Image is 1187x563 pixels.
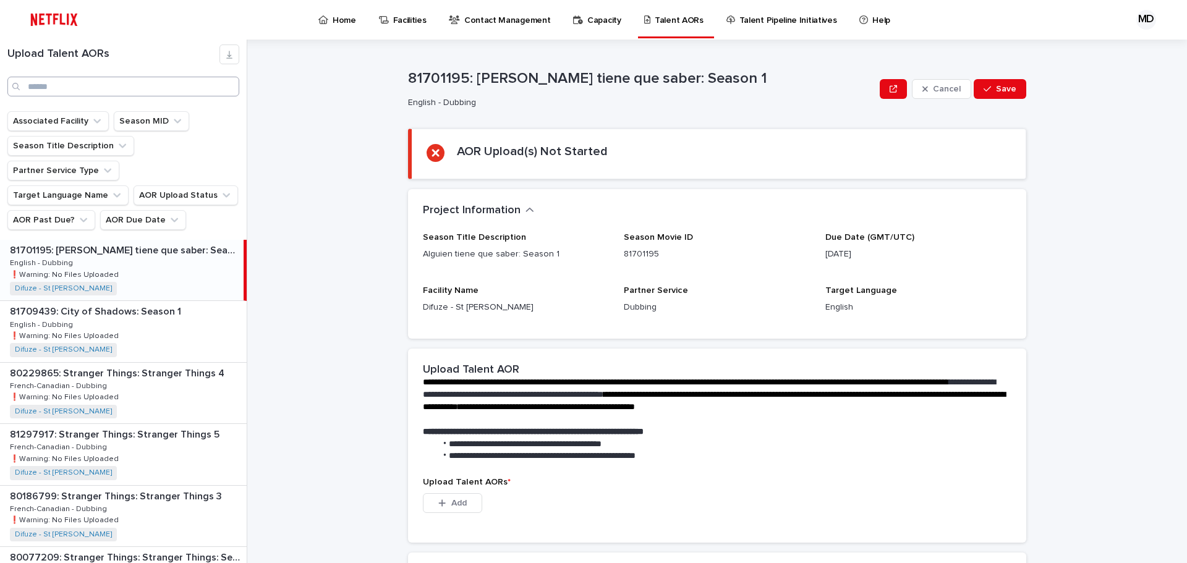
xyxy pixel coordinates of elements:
[423,301,609,314] p: Difuze - St [PERSON_NAME]
[10,329,121,341] p: ❗️Warning: No Files Uploaded
[624,286,688,295] span: Partner Service
[10,379,109,391] p: French-Canadian - Dubbing
[451,499,467,507] span: Add
[825,286,897,295] span: Target Language
[15,345,112,354] a: Difuze - St [PERSON_NAME]
[15,407,112,416] a: Difuze - St [PERSON_NAME]
[10,502,109,514] p: French-Canadian - Dubbing
[7,136,134,156] button: Season Title Description
[423,493,482,513] button: Add
[408,98,870,108] p: English - Dubbing
[134,185,238,205] button: AOR Upload Status
[423,286,479,295] span: Facility Name
[7,111,109,131] button: Associated Facility
[7,48,219,61] h1: Upload Talent AORs
[974,79,1026,99] button: Save
[10,452,121,464] p: ❗️Warning: No Files Uploaded
[423,248,609,261] p: Alguien tiene que saber: Season 1
[10,256,75,268] p: English - Dubbing
[10,268,121,279] p: ❗️Warning: No Files Uploaded
[996,85,1016,93] span: Save
[825,301,1011,314] p: English
[423,363,519,377] h2: Upload Talent AOR
[624,301,810,314] p: Dubbing
[7,185,129,205] button: Target Language Name
[408,70,875,88] p: 81701195: [PERSON_NAME] tiene que saber: Season 1
[114,111,189,131] button: Season MID
[825,233,914,242] span: Due Date (GMT/UTC)
[825,248,1011,261] p: [DATE]
[10,426,222,441] p: 81297917: Stranger Things: Stranger Things 5
[1136,10,1156,30] div: MD
[912,79,971,99] button: Cancel
[10,303,184,318] p: 81709439: City of Shadows: Season 1
[10,488,224,502] p: 80186799: Stranger Things: Stranger Things 3
[10,514,121,525] p: ❗️Warning: No Files Uploaded
[7,161,119,180] button: Partner Service Type
[624,248,810,261] p: 81701195
[15,284,112,293] a: Difuze - St [PERSON_NAME]
[423,233,526,242] span: Season Title Description
[10,391,121,402] p: ❗️Warning: No Files Uploaded
[624,233,693,242] span: Season Movie ID
[100,210,186,230] button: AOR Due Date
[10,242,241,256] p: 81701195: [PERSON_NAME] tiene que saber: Season 1
[423,204,534,218] button: Project Information
[7,210,95,230] button: AOR Past Due?
[457,144,608,159] h2: AOR Upload(s) Not Started
[10,365,227,379] p: 80229865: Stranger Things: Stranger Things 4
[423,204,521,218] h2: Project Information
[25,7,83,32] img: ifQbXi3ZQGMSEF7WDB7W
[10,318,75,329] p: English - Dubbing
[15,468,112,477] a: Difuze - St [PERSON_NAME]
[933,85,961,93] span: Cancel
[423,478,511,486] span: Upload Talent AORs
[10,441,109,452] p: French-Canadian - Dubbing
[15,530,112,539] a: Difuze - St [PERSON_NAME]
[7,77,239,96] input: Search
